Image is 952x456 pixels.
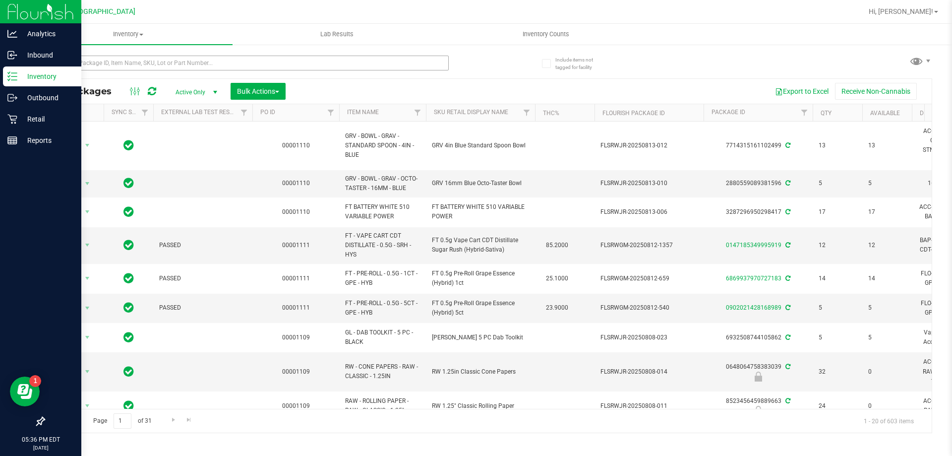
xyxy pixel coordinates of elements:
[10,377,40,406] iframe: Resource center
[159,274,246,283] span: PASSED
[602,110,665,117] a: Flourish Package ID
[509,30,583,39] span: Inventory Counts
[432,179,529,188] span: GRV 16mm Blue Octo-Taster Bowl
[323,104,339,121] a: Filter
[702,207,814,217] div: 3287296950298417
[819,207,856,217] span: 17
[137,104,153,121] a: Filter
[7,93,17,103] inline-svg: Outbound
[784,180,790,187] span: Sync from Compliance System
[123,176,134,190] span: In Sync
[345,231,420,260] span: FT - VAPE CART CDT DISTILLATE - 0.5G - SRH - HYS
[85,413,160,429] span: Page of 31
[702,362,814,382] div: 0648064758383039
[4,444,77,452] p: [DATE]
[81,205,94,219] span: select
[819,367,856,377] span: 32
[81,138,94,152] span: select
[123,330,134,344] span: In Sync
[17,134,77,146] p: Reports
[81,365,94,379] span: select
[819,401,856,411] span: 24
[432,141,529,150] span: GRV 4in Blue Standard Spoon Bowl
[345,269,420,288] span: FT - PRE-ROLL - 0.5G - 1CT - GPE - HYB
[819,141,856,150] span: 13
[702,141,814,150] div: 7714315161102499
[345,131,420,160] span: GRV - BOWL - GRAV - STANDARD SPOON - 4IN - BLUE
[233,24,441,45] a: Lab Results
[81,271,94,285] span: select
[282,304,310,311] a: 00001111
[347,109,379,116] a: Item Name
[868,333,906,342] span: 5
[784,304,790,311] span: Sync from Compliance System
[784,334,790,341] span: Sync from Compliance System
[441,24,650,45] a: Inventory Counts
[432,299,529,318] span: FT 0.5g Pre-Roll Grape Essence (Hybrid) 5ct
[819,179,856,188] span: 5
[81,399,94,413] span: select
[7,114,17,124] inline-svg: Retail
[123,271,134,285] span: In Sync
[784,208,790,215] span: Sync from Compliance System
[159,241,246,250] span: PASSED
[52,86,121,97] span: All Packages
[868,207,906,217] span: 17
[345,202,420,221] span: FT BATTERY WHITE 510 VARIABLE POWER
[282,334,310,341] a: 00001109
[432,367,529,377] span: RW 1.25in Classic Cone Papers
[345,174,420,193] span: GRV - BOWL - GRAV - OCTO-TASTER - 16MM - BLUE
[123,205,134,219] span: In Sync
[182,413,196,427] a: Go to the last page
[282,275,310,282] a: 00001111
[868,141,906,150] span: 13
[784,275,790,282] span: Sync from Compliance System
[282,402,310,409] a: 00001109
[161,109,239,116] a: External Lab Test Result
[24,30,233,39] span: Inventory
[345,362,420,381] span: RW - CONE PAPERS - RAW - CLASSIC - 1.25IN
[702,396,814,416] div: 8523456459889663
[868,179,906,188] span: 5
[600,303,698,313] span: FLSRWGM-20250812-540
[835,83,917,100] button: Receive Non-Cannabis
[702,333,814,342] div: 6932508744105862
[123,238,134,252] span: In Sync
[796,104,813,121] a: Filter
[159,303,246,313] span: PASSED
[7,71,17,81] inline-svg: Inventory
[784,242,790,249] span: Sync from Compliance System
[17,28,77,40] p: Analytics
[600,274,698,283] span: FLSRWGM-20250812-659
[702,179,814,188] div: 2880559089381596
[4,435,77,444] p: 05:36 PM EDT
[519,104,535,121] a: Filter
[17,92,77,104] p: Outbound
[726,304,781,311] a: 0902021428168989
[123,365,134,379] span: In Sync
[868,367,906,377] span: 0
[600,179,698,188] span: FLSRWJR-20250813-010
[81,238,94,252] span: select
[7,29,17,39] inline-svg: Analytics
[432,202,529,221] span: FT BATTERY WHITE 510 VARIABLE POWER
[432,236,529,255] span: FT 0.5g Vape Cart CDT Distillate Sugar Rush (Hybrid-Sativa)
[7,50,17,60] inline-svg: Inbound
[869,7,933,15] span: Hi, [PERSON_NAME]!
[555,56,605,71] span: Include items not tagged for facility
[17,113,77,125] p: Retail
[236,104,252,121] a: Filter
[819,274,856,283] span: 14
[600,333,698,342] span: FLSRWJR-20250808-023
[29,375,41,387] iframe: Resource center unread badge
[600,141,698,150] span: FLSRWJR-20250813-012
[819,333,856,342] span: 5
[44,56,449,70] input: Search Package ID, Item Name, SKU, Lot or Part Number...
[17,49,77,61] p: Inbound
[784,397,790,404] span: Sync from Compliance System
[114,413,131,429] input: 1
[307,30,367,39] span: Lab Results
[282,242,310,249] a: 00001111
[282,142,310,149] a: 00001110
